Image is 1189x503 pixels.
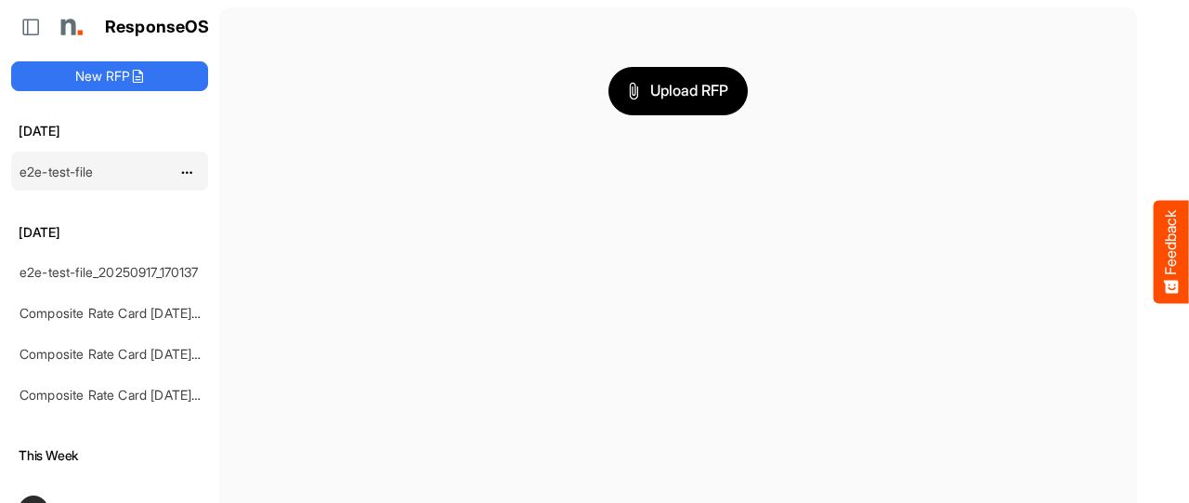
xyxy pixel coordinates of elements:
[628,79,728,103] span: Upload RFP
[11,445,208,466] h6: This Week
[20,346,240,362] a: Composite Rate Card [DATE]_smaller
[105,18,210,37] h1: ResponseOS
[20,164,93,179] a: e2e-test-file
[11,222,208,243] h6: [DATE]
[177,163,196,181] button: dropdownbutton
[608,67,748,115] button: Upload RFP
[11,61,208,91] button: New RFP
[20,305,240,321] a: Composite Rate Card [DATE]_smaller
[51,8,88,46] img: Northell
[20,264,199,280] a: e2e-test-file_20250917_170137
[20,387,323,403] a: Composite Rate Card [DATE] mapping test_deleted
[11,121,208,141] h6: [DATE]
[1154,200,1189,303] button: Feedback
